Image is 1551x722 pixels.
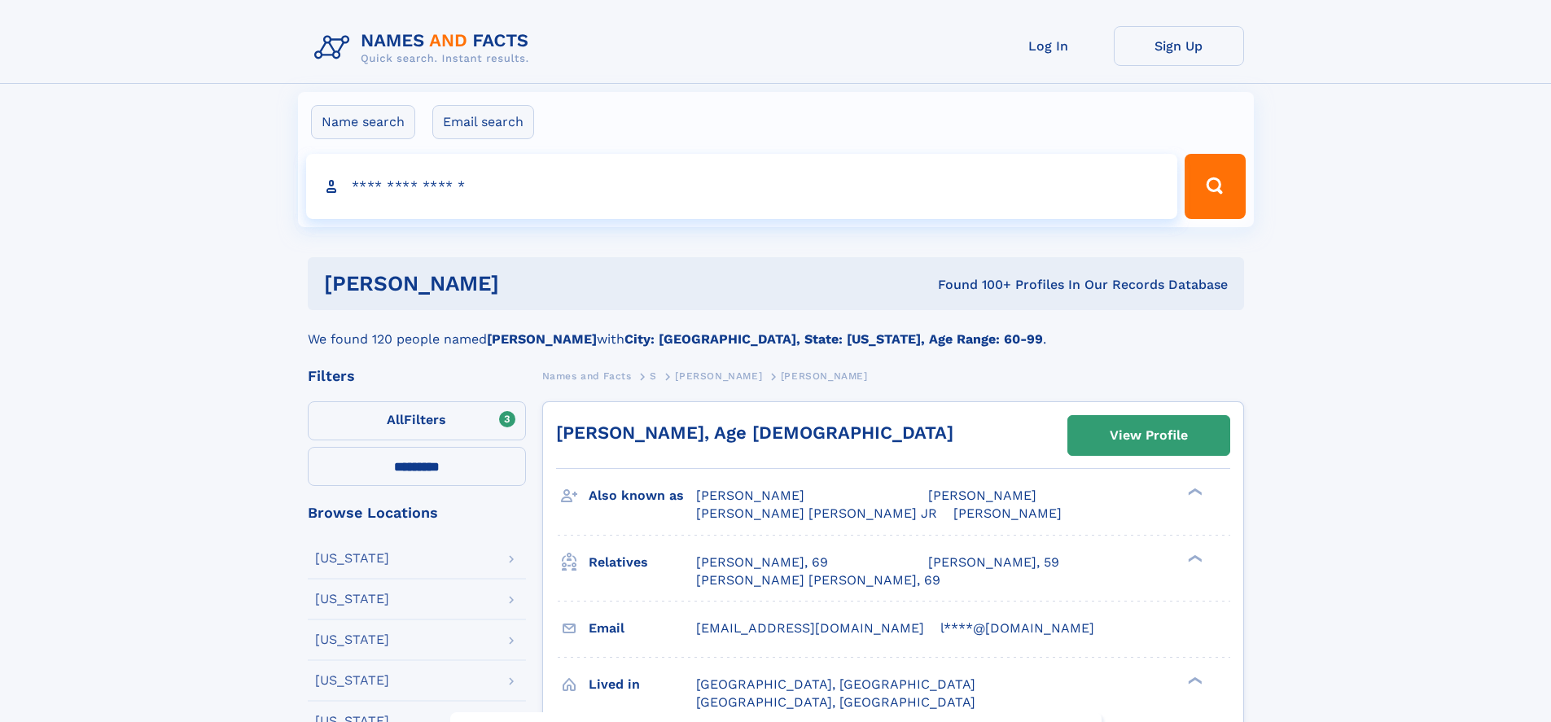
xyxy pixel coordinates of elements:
[696,620,924,636] span: [EMAIL_ADDRESS][DOMAIN_NAME]
[589,615,696,642] h3: Email
[1068,416,1229,455] a: View Profile
[953,505,1062,521] span: [PERSON_NAME]
[542,365,632,386] a: Names and Facts
[315,593,389,606] div: [US_STATE]
[589,482,696,510] h3: Also known as
[696,694,975,710] span: [GEOGRAPHIC_DATA], [GEOGRAPHIC_DATA]
[1185,154,1245,219] button: Search Button
[928,488,1036,503] span: [PERSON_NAME]
[315,552,389,565] div: [US_STATE]
[624,331,1043,347] b: City: [GEOGRAPHIC_DATA], State: [US_STATE], Age Range: 60-99
[1184,675,1203,685] div: ❯
[1184,487,1203,497] div: ❯
[1110,417,1188,454] div: View Profile
[718,276,1228,294] div: Found 100+ Profiles In Our Records Database
[589,671,696,698] h3: Lived in
[589,549,696,576] h3: Relatives
[696,676,975,692] span: [GEOGRAPHIC_DATA], [GEOGRAPHIC_DATA]
[696,488,804,503] span: [PERSON_NAME]
[650,365,657,386] a: S
[308,369,526,383] div: Filters
[324,273,719,294] h1: [PERSON_NAME]
[1114,26,1244,66] a: Sign Up
[306,154,1178,219] input: search input
[308,310,1244,349] div: We found 120 people named with .
[696,554,828,571] a: [PERSON_NAME], 69
[432,105,534,139] label: Email search
[315,633,389,646] div: [US_STATE]
[650,370,657,382] span: S
[308,26,542,70] img: Logo Names and Facts
[487,331,597,347] b: [PERSON_NAME]
[984,26,1114,66] a: Log In
[781,370,868,382] span: [PERSON_NAME]
[1184,553,1203,563] div: ❯
[675,365,762,386] a: [PERSON_NAME]
[675,370,762,382] span: [PERSON_NAME]
[556,422,953,443] a: [PERSON_NAME], Age [DEMOGRAPHIC_DATA]
[928,554,1059,571] a: [PERSON_NAME], 59
[387,412,404,427] span: All
[308,505,526,520] div: Browse Locations
[696,505,937,521] span: [PERSON_NAME] [PERSON_NAME] JR
[696,571,940,589] a: [PERSON_NAME] [PERSON_NAME], 69
[308,401,526,440] label: Filters
[311,105,415,139] label: Name search
[315,674,389,687] div: [US_STATE]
